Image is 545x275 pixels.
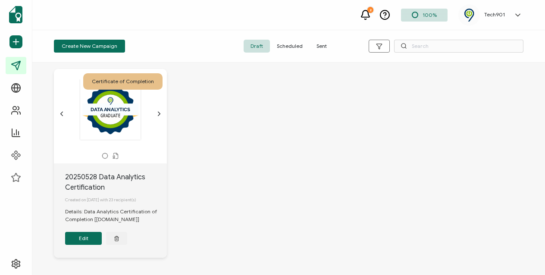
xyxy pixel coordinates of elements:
[156,110,163,117] ion-icon: chevron forward outline
[423,12,437,18] span: 100%
[244,40,270,53] span: Draft
[65,193,167,207] div: Created on [DATE] with 23 recipient(s)
[58,110,65,117] ion-icon: chevron back outline
[65,208,167,223] div: Details: Data Analytics Certification of Completion [[DOMAIN_NAME]]
[484,12,505,18] h5: Tech901
[367,7,373,13] div: 2
[54,40,125,53] button: Create New Campaign
[65,172,167,193] div: 20250528 Data Analytics Certification
[83,73,163,90] div: Certificate of Completion
[502,234,545,275] iframe: Chat Widget
[310,40,334,53] span: Sent
[65,232,102,245] button: Edit
[463,9,476,22] img: f3b1c3aa-897d-46e8-9d57-76b776e496e4.png
[394,40,523,53] input: Search
[270,40,310,53] span: Scheduled
[9,6,22,23] img: sertifier-logomark-colored.svg
[62,44,117,49] span: Create New Campaign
